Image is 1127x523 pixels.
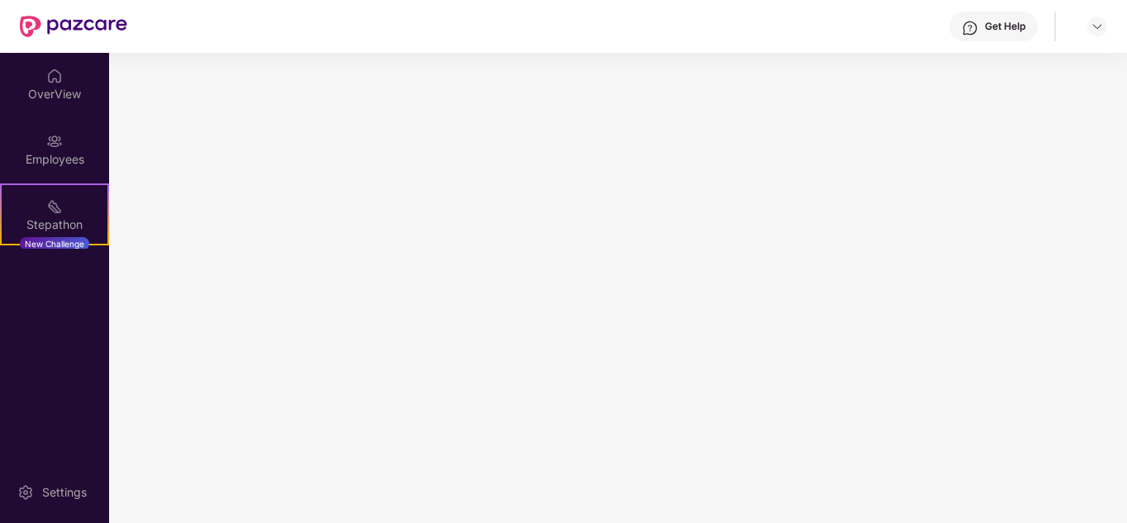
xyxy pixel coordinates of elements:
[20,237,89,250] div: New Challenge
[46,198,63,215] img: svg+xml;base64,PHN2ZyB4bWxucz0iaHR0cDovL3d3dy53My5vcmcvMjAwMC9zdmciIHdpZHRoPSIyMSIgaGVpZ2h0PSIyMC...
[37,484,92,501] div: Settings
[962,20,978,36] img: svg+xml;base64,PHN2ZyBpZD0iSGVscC0zMngzMiIgeG1sbnM9Imh0dHA6Ly93d3cudzMub3JnLzIwMDAvc3ZnIiB3aWR0aD...
[1091,20,1104,33] img: svg+xml;base64,PHN2ZyBpZD0iRHJvcGRvd24tMzJ4MzIiIHhtbG5zPSJodHRwOi8vd3d3LnczLm9yZy8yMDAwL3N2ZyIgd2...
[46,68,63,84] img: svg+xml;base64,PHN2ZyBpZD0iSG9tZSIgeG1sbnM9Imh0dHA6Ly93d3cudzMub3JnLzIwMDAvc3ZnIiB3aWR0aD0iMjAiIG...
[17,484,34,501] img: svg+xml;base64,PHN2ZyBpZD0iU2V0dGluZy0yMHgyMCIgeG1sbnM9Imh0dHA6Ly93d3cudzMub3JnLzIwMDAvc3ZnIiB3aW...
[2,216,107,233] div: Stepathon
[985,20,1025,33] div: Get Help
[20,16,127,37] img: New Pazcare Logo
[46,133,63,150] img: svg+xml;base64,PHN2ZyBpZD0iRW1wbG95ZWVzIiB4bWxucz0iaHR0cDovL3d3dy53My5vcmcvMjAwMC9zdmciIHdpZHRoPS...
